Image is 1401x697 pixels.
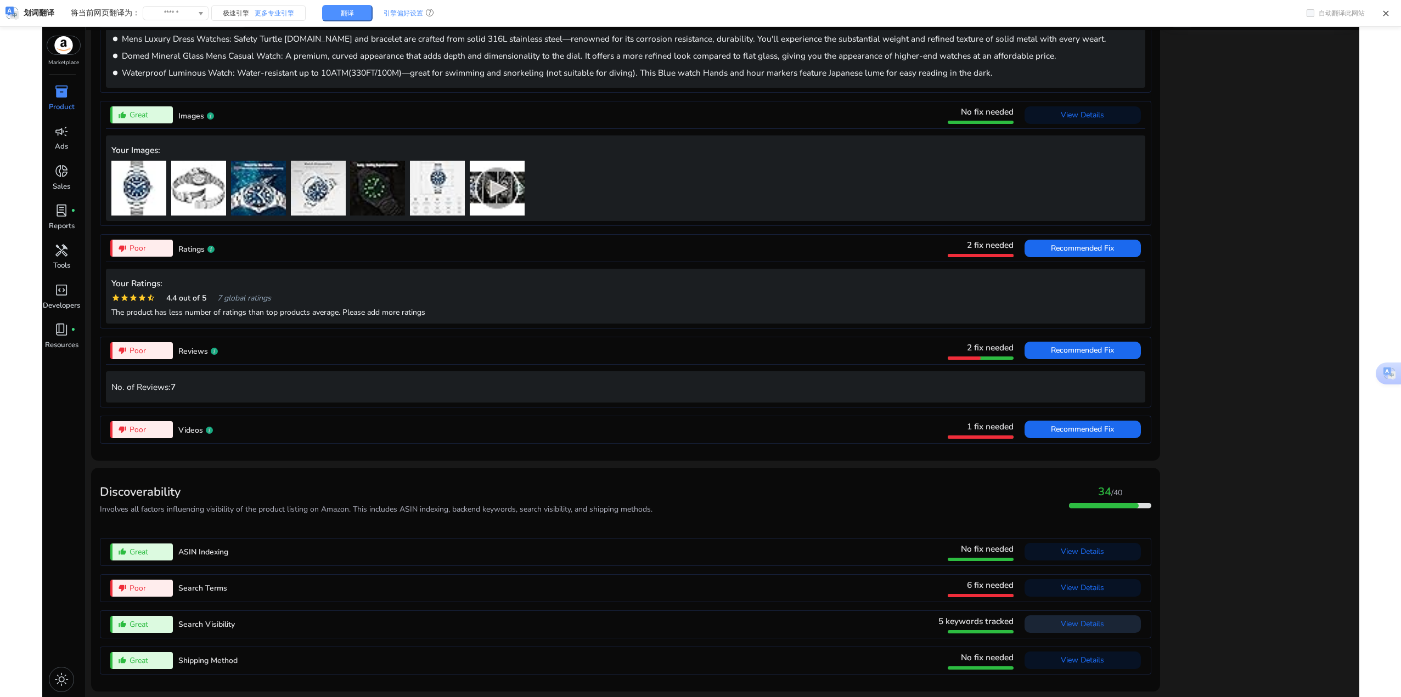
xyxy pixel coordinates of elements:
p: Sales [53,182,70,192]
span: No fix needed [961,106,1014,117]
button: View Details [1025,543,1140,560]
span: Mens Luxury Dress Watches: Safety Turtle [DOMAIN_NAME] and bracelet are crafted from solid 316L s... [122,33,1106,44]
span: light_mode [54,672,69,687]
span: No fix needed [961,543,1014,554]
button: View Details [1025,579,1140,597]
p: Resources [45,340,78,351]
span: inventory_2 [54,84,69,99]
mat-icon: brightness_1 [111,69,119,77]
span: Poor [130,242,146,254]
mat-icon: star [120,293,129,302]
p: Ads [55,141,68,152]
mat-icon: thumb_up_alt [118,111,127,120]
mat-icon: brightness_1 [111,52,119,60]
span: Search Terms [178,583,227,593]
span: Poor [130,345,146,356]
h5: Your Images: [111,145,1139,155]
mat-icon: thumb_down_alt [118,244,127,253]
span: Poor [130,424,146,435]
a: lab_profilefiber_manual_recordReports [42,201,81,241]
mat-icon: thumb_down_alt [118,425,127,434]
div: The product has less number of ratings than top products average. Please add more ratings [111,307,1139,318]
span: Shipping Method [178,655,238,666]
span: Ratings [178,244,205,254]
mat-icon: thumb_down_alt [118,583,127,592]
span: fiber_manual_record [71,208,76,213]
img: A12lfDGl6XL.SS40_PKmb-play-button-overlay-thumb_.jpg [470,161,525,216]
span: Videos [178,425,203,435]
h3: Discoverability [100,485,652,499]
span: 6 fix needed [967,579,1014,591]
button: Recommended Fix [1025,421,1140,438]
span: Reviews [178,346,208,356]
mat-icon: brightness_1 [111,35,119,43]
span: 5 keywords tracked [938,615,1014,627]
span: Recommended Fix [1051,424,1114,434]
span: Domed Mineral Glass Mens Casual Watch: A premium, curved appearance that adds depth and dimension... [122,50,1056,61]
mat-icon: thumb_up_alt [118,656,127,665]
img: amazon.svg [47,36,80,54]
a: campaignAds [42,122,81,161]
span: Search Visibility [178,619,235,630]
img: 41Gu97Ddx4L._AC_US40_.jpg [291,161,346,216]
span: View Details [1061,546,1104,557]
button: View Details [1025,106,1140,124]
p: Tools [53,260,70,271]
span: 2 fix needed [967,239,1014,251]
span: Great [130,109,148,121]
span: Waterproof Luminous Watch: Water-resistant up to 10ATM(330FT/100M)—great for swimming and snorkel... [122,67,993,78]
img: 417ltdsBbmL._AC_US40_.jpg [111,161,166,216]
span: campaign [54,124,69,139]
span: lab_profile [54,203,69,218]
p: Marketplace [48,59,79,67]
span: 34 [1098,484,1111,499]
span: View Details [1061,655,1104,665]
img: 41vsM9A6hlL._AC_US40_.jpg [350,161,405,216]
span: Recommended Fix [1051,345,1114,355]
button: Recommended Fix [1025,342,1140,359]
button: Recommended Fix [1025,240,1140,257]
a: handymanTools [42,241,81,280]
span: Poor [130,582,146,594]
a: code_blocksDevelopers [42,281,81,320]
span: 2 fix needed [967,342,1014,353]
span: View Details [1061,110,1104,120]
a: donut_smallSales [42,162,81,201]
span: Images [178,111,204,121]
button: View Details [1025,615,1140,633]
a: book_4fiber_manual_recordResources [42,320,81,360]
span: 1 fix needed [967,421,1014,432]
span: Great [130,619,148,630]
span: handyman [54,243,69,258]
img: 41wmKLawUdL._AC_US40_.jpg [171,161,226,216]
p: No. of Reviews: [111,381,1139,393]
span: ​​Involves all factors influencing visibility of the product listing on Amazon. This includes ASI... [100,504,652,514]
mat-icon: star [129,293,138,302]
span: Great [130,655,148,666]
span: ASIN Indexing [178,547,228,557]
span: code_blocks [54,283,69,297]
p: Developers [43,301,80,311]
span: 4.4 out of 5 [166,292,206,304]
h5: Your Ratings: [111,279,1139,288]
span: donut_small [54,164,69,178]
span: 7 global ratings [217,292,271,304]
span: fiber_manual_record [71,327,76,332]
mat-icon: thumb_up_alt [118,547,127,556]
span: View Details [1061,619,1104,629]
span: View Details [1061,582,1104,593]
p: Product [49,102,75,113]
mat-icon: star [138,293,147,302]
mat-icon: thumb_down_alt [118,346,127,355]
span: Recommended Fix [1051,243,1114,253]
span: No fix needed [961,651,1014,663]
mat-icon: star_half [147,293,155,302]
img: 51ODJToao+L._AC_US40_.jpg [231,161,286,216]
b: 7 [171,381,176,393]
mat-icon: thumb_up_alt [118,620,127,628]
span: book_4 [54,322,69,337]
p: Reports [49,221,75,232]
a: inventory_2Product [42,82,81,122]
img: 41eBLhOTs6L._AC_US40_.jpg [410,161,465,216]
span: /40 [1111,488,1122,498]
